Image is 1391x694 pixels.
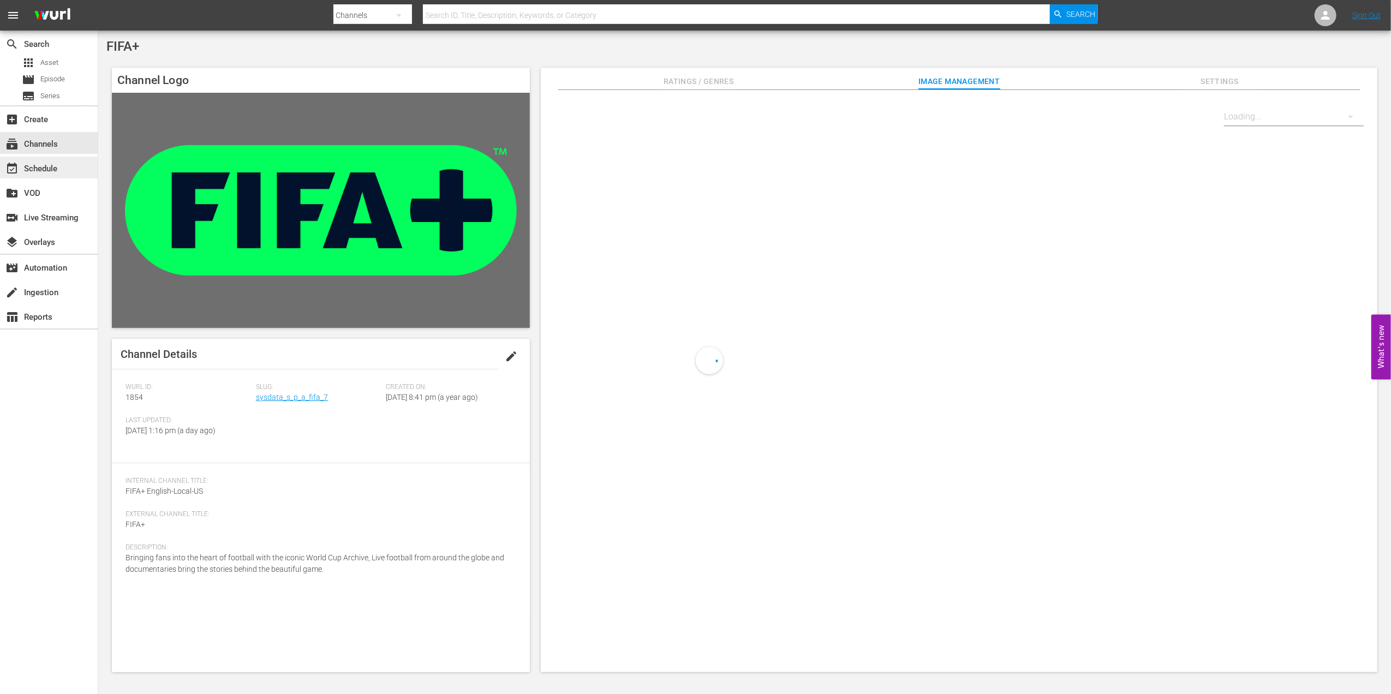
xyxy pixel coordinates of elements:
[22,89,35,103] span: Series
[126,510,511,519] span: External Channel Title:
[126,426,216,435] span: [DATE] 1:16 pm (a day ago)
[126,543,511,552] span: Description:
[5,162,19,175] span: Schedule
[126,553,504,573] span: Bringing fans into the heart of football with the iconic World Cup Archive, Live football from ar...
[5,310,19,324] span: Reports
[40,57,58,68] span: Asset
[1371,315,1391,380] button: Open Feedback Widget
[1066,4,1095,24] span: Search
[126,477,511,486] span: Internal Channel Title:
[498,343,524,369] button: edit
[40,74,65,85] span: Episode
[5,211,19,224] span: Live Streaming
[5,286,19,299] span: Ingestion
[1050,4,1098,24] button: Search
[126,383,250,392] span: Wurl ID:
[106,39,139,54] span: FIFA+
[5,137,19,151] span: Channels
[5,113,19,126] span: Create
[5,187,19,200] span: VOD
[256,393,328,402] a: sysdata_s_p_a_fifa_7
[386,393,479,402] span: [DATE] 8:41 pm (a year ago)
[22,73,35,86] span: Episode
[386,383,511,392] span: Created On:
[40,91,60,101] span: Series
[126,416,250,425] span: Last Updated:
[112,93,530,328] img: FIFA+
[121,348,197,361] span: Channel Details
[1352,11,1381,20] a: Sign Out
[126,520,145,529] span: FIFA+
[126,487,203,495] span: FIFA+ English-Local-US
[7,9,20,22] span: menu
[918,75,1000,88] span: Image Management
[5,261,19,274] span: Automation
[112,68,530,93] h4: Channel Logo
[26,3,79,28] img: ans4CAIJ8jUAAAAAAAAAAAAAAAAAAAAAAAAgQb4GAAAAAAAAAAAAAAAAAAAAAAAAJMjXAAAAAAAAAAAAAAAAAAAAAAAAgAT5G...
[5,236,19,249] span: Overlays
[126,393,143,402] span: 1854
[505,350,518,363] span: edit
[1179,75,1261,88] span: Settings
[5,38,19,51] span: Search
[22,56,35,69] span: Asset
[256,383,381,392] span: Slug:
[658,75,739,88] span: Ratings / Genres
